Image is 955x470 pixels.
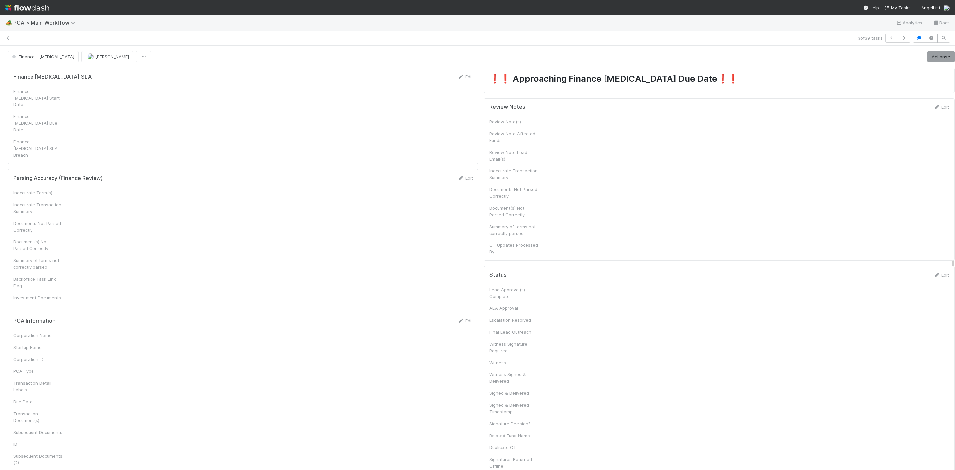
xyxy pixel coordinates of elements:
[884,4,911,11] a: My Tasks
[489,359,539,366] div: Witness
[87,53,94,60] img: avatar_d7f67417-030a-43ce-a3ce-a315a3ccfd08.png
[489,286,539,300] div: Lead Approval(s) Complete
[943,5,950,11] img: avatar_d7f67417-030a-43ce-a3ce-a315a3ccfd08.png
[489,444,539,451] div: Duplicate CT
[489,371,539,384] div: Witness Signed & Delivered
[13,201,63,215] div: Inaccurate Transaction Summary
[13,276,63,289] div: Backoffice Task Link Flag
[933,19,950,27] a: Docs
[927,51,955,62] a: Actions
[921,5,940,10] span: AngelList
[489,272,507,278] h5: Status
[13,356,63,363] div: Corporation ID
[884,5,911,10] span: My Tasks
[489,390,539,396] div: Signed & Delivered
[13,175,103,182] h5: Parsing Accuracy (Finance Review)
[13,368,63,374] div: PCA Type
[13,138,63,158] div: Finance [MEDICAL_DATA] SLA Breach
[95,54,129,59] span: [PERSON_NAME]
[933,272,949,278] a: Edit
[5,20,12,25] span: 🏕️
[8,51,79,62] button: Finance - [MEDICAL_DATA]
[13,294,63,301] div: Investment Documents
[13,113,63,133] div: Finance [MEDICAL_DATA] Due Date
[457,74,473,79] a: Edit
[489,73,949,87] h1: ❗️❗️ Approaching Finance [MEDICAL_DATA] Due Date❗️❗️
[13,332,63,339] div: Corporation Name
[489,305,539,311] div: ALA Approval
[13,74,92,80] h5: Finance [MEDICAL_DATA] SLA
[489,149,539,162] div: Review Note Lead Email(s)
[489,402,539,415] div: Signed & Delivered Timestamp
[13,238,63,252] div: Document(s) Not Parsed Correctly
[13,189,63,196] div: Inaccurate Term(s)
[13,380,63,393] div: Transaction Detail Labels
[13,453,63,466] div: Subsequent Documents (2)
[13,88,63,108] div: Finance [MEDICAL_DATA] Start Date
[858,35,883,41] span: 3 of 39 tasks
[863,4,879,11] div: Help
[489,317,539,323] div: Escalation Resolved
[933,104,949,110] a: Edit
[81,51,133,62] button: [PERSON_NAME]
[489,242,539,255] div: CT Updates Processed By
[13,220,63,233] div: Documents Not Parsed Correctly
[489,432,539,439] div: Related Fund Name
[896,19,922,27] a: Analytics
[11,54,74,59] span: Finance - [MEDICAL_DATA]
[13,398,63,405] div: Due Date
[13,344,63,351] div: Startup Name
[489,420,539,427] div: Signature Decision?
[13,441,63,447] div: ID
[489,186,539,199] div: Documents Not Parsed Correctly
[489,341,539,354] div: Witness Signature Required
[13,429,63,436] div: Subsequent Documents
[489,456,539,469] div: Signatures Returned Offline
[489,130,539,144] div: Review Note Affected Funds
[13,318,56,324] h5: PCA Information
[13,257,63,270] div: Summary of terms not correctly parsed
[489,223,539,236] div: Summary of terms not correctly parsed
[5,2,49,13] img: logo-inverted-e16ddd16eac7371096b0.svg
[489,168,539,181] div: Inaccurate Transaction Summary
[489,205,539,218] div: Document(s) Not Parsed Correctly
[13,410,63,424] div: Transaction Document(s)
[457,175,473,181] a: Edit
[489,104,525,110] h5: Review Notes
[13,19,79,26] span: PCA > Main Workflow
[457,318,473,323] a: Edit
[489,329,539,335] div: Final Lead Outreach
[489,118,539,125] div: Review Note(s)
